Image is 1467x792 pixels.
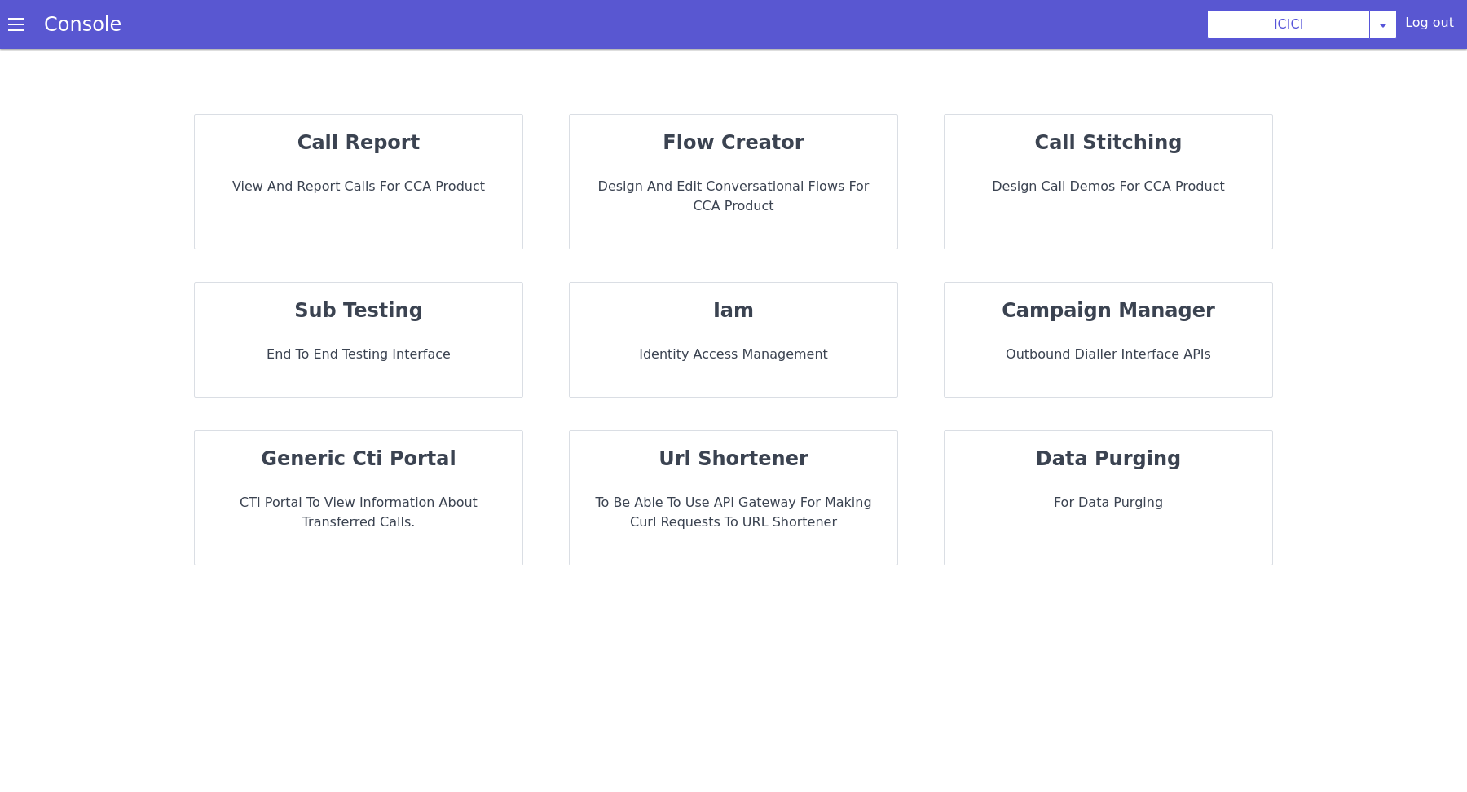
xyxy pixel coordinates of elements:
strong: call report [297,131,420,154]
p: To be able to use API Gateway for making curl requests to URL Shortener [583,493,884,532]
p: Identity Access Management [583,345,884,364]
p: For data purging [958,493,1259,513]
strong: flow creator [663,131,804,154]
strong: iam [713,299,754,322]
strong: sub testing [294,299,423,322]
a: Console [24,13,141,36]
p: CTI portal to view information about transferred Calls. [208,493,509,532]
p: Design call demos for CCA Product [958,177,1259,196]
div: Log out [1405,13,1454,39]
strong: generic cti portal [261,447,456,470]
strong: url shortener [659,447,808,470]
button: ICICI [1207,10,1370,39]
p: View and report calls for CCA Product [208,177,509,196]
p: Outbound dialler interface APIs [958,345,1259,364]
strong: campaign manager [1002,299,1215,322]
strong: call stitching [1035,131,1183,154]
p: Design and Edit Conversational flows for CCA Product [583,177,884,216]
p: End to End Testing Interface [208,345,509,364]
strong: data purging [1036,447,1181,470]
